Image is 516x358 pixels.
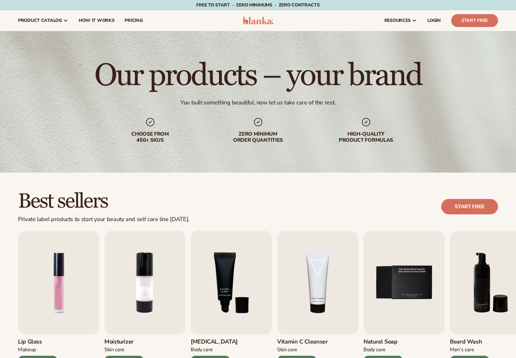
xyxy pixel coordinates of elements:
span: How It Works [79,18,115,23]
div: Zero minimum order quantities [217,131,299,143]
h3: Natural Soap [363,338,403,345]
h2: Best sellers [18,191,189,212]
h3: Vitamin C Cleanser [277,338,328,345]
span: Free to start · ZERO minimums · ZERO contracts [196,2,319,8]
a: product catalog [13,10,74,31]
a: Start Free [451,14,498,27]
a: pricing [119,10,148,31]
div: Body Care [363,346,403,353]
a: How It Works [74,10,120,31]
h3: [MEDICAL_DATA] [191,338,238,345]
div: You built something beautiful, now let us take care of the rest. [180,99,336,106]
div: High-quality product formulas [325,131,407,143]
span: resources [384,18,411,23]
a: LOGIN [422,10,446,31]
div: Private label products to start your beauty and self care line [DATE]. [18,216,189,223]
h3: Beard Wash [450,338,489,345]
div: Body Care [191,346,238,353]
span: LOGIN [427,18,441,23]
span: pricing [125,18,143,23]
h3: Moisturizer [104,338,144,345]
span: product catalog [18,18,62,23]
div: Skin Care [104,346,144,353]
div: Skin Care [277,346,328,353]
div: Makeup [18,346,57,353]
a: Start free [441,199,498,214]
h3: Lip Gloss [18,338,57,345]
a: resources [379,10,422,31]
div: Choose from 450+ Skus [109,131,191,143]
img: logo [243,17,273,24]
div: Men’s Care [450,346,489,353]
h1: Our products – your brand [94,60,422,91]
